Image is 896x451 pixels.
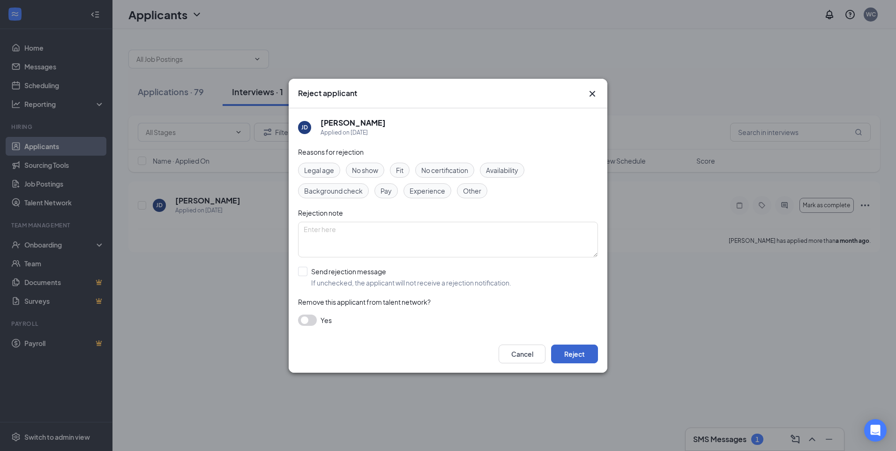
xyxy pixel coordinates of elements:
button: Reject [551,345,598,363]
div: Open Intercom Messenger [864,419,887,442]
button: Cancel [499,345,545,363]
h5: [PERSON_NAME] [321,118,386,128]
svg: Cross [587,88,598,99]
span: No show [352,165,378,175]
span: Reasons for rejection [298,148,364,156]
button: Close [587,88,598,99]
span: Rejection note [298,209,343,217]
div: JD [301,123,308,131]
span: Availability [486,165,518,175]
span: Other [463,186,481,196]
span: Legal age [304,165,334,175]
span: Experience [410,186,445,196]
div: Applied on [DATE] [321,128,386,137]
h3: Reject applicant [298,88,357,98]
span: Yes [321,315,332,326]
span: Fit [396,165,403,175]
span: Remove this applicant from talent network? [298,298,431,306]
span: Background check [304,186,363,196]
span: Pay [381,186,392,196]
span: No certification [421,165,468,175]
